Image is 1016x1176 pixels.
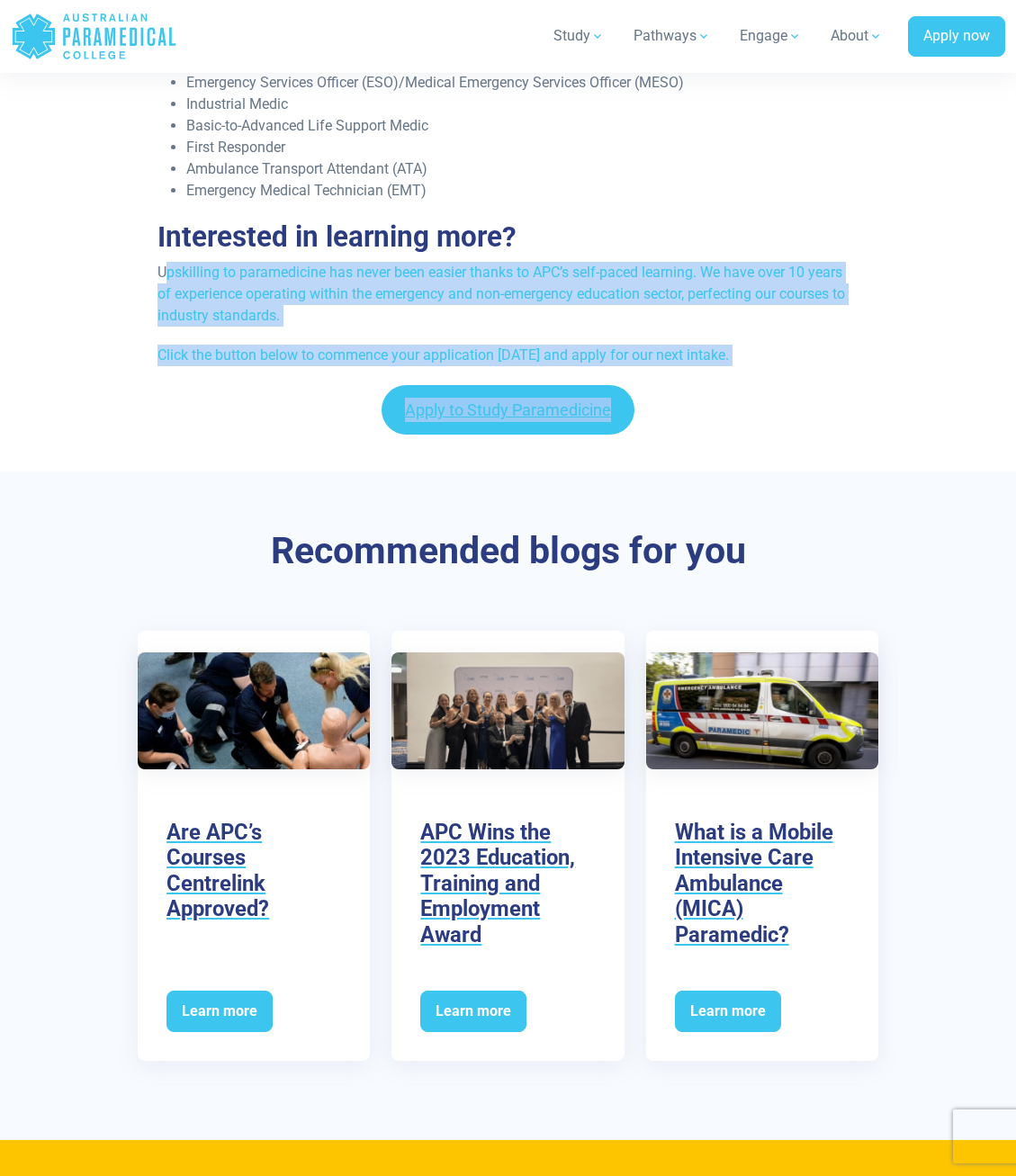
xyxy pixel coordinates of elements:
[157,264,845,324] span: Upskilling to paramedicine has never been easier thanks to APC’s self-paced learning. We have ove...
[166,820,341,922] h3: Are APC’s Courses Centrelink Approved?
[166,991,273,1032] span: Learn more
[675,820,850,948] h3: What is a Mobile Intensive Care Ambulance (MICA) Paramedic?
[820,11,894,61] a: About
[186,182,427,199] span: Emergency Medical Technician (EMT)
[646,652,878,768] img: What is a Mobile Intensive Care Ambulance (MICA) Paramedic?
[186,117,428,134] span: Basic-to-Advanced Life Support Medic
[85,529,931,573] h3: Recommended blogs for you
[646,631,878,1060] a: What is a Mobile Intensive Care Ambulance (MICA) Paramedic? Learn more
[11,7,177,66] a: Australian Paramedical College
[186,139,285,156] span: First Responder
[543,11,616,61] a: Study
[157,346,729,364] span: Click the button below to commence your application [DATE] and apply for our next intake.
[908,16,1005,58] a: Apply now
[138,652,370,768] img: Are APC’s Courses Centrelink Approved?
[729,11,813,61] a: Engage
[420,820,595,948] h3: APC Wins the 2023 Education, Training and Employment Award
[186,95,288,112] span: Industrial Medic
[391,631,624,1060] a: APC Wins the 2023 Education, Training and Employment Award Learn more
[391,652,624,768] img: APC Wins the 2023 Education, Training and Employment Award
[623,11,722,61] a: Pathways
[157,220,517,254] span: Interested in learning more?
[382,385,634,435] a: Apply to Study Paramedicine
[186,74,684,91] span: Emergency Services Officer (ESO)/Medical Emergency Services Officer (MESO)
[675,991,781,1032] span: Learn more
[186,160,427,177] span: Ambulance Transport Attendant (ATA)
[138,631,370,1060] a: Are APC’s Courses Centrelink Approved? Learn more
[420,991,526,1032] span: Learn more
